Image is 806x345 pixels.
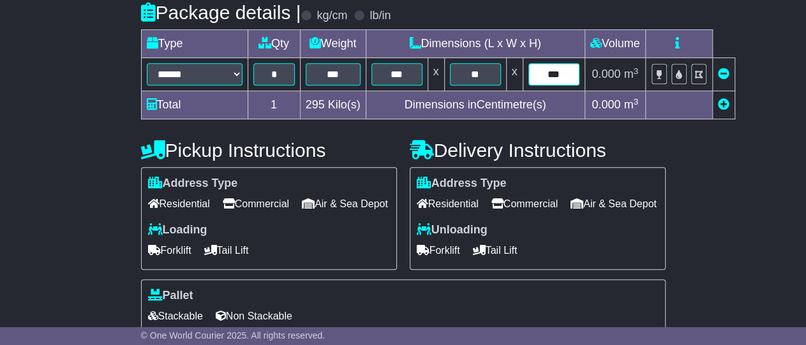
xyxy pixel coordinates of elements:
span: m [623,68,638,80]
span: 0.000 [592,68,620,80]
span: Non Stackable [216,306,292,326]
label: lb/in [369,9,391,23]
span: Forklift [417,240,460,260]
span: Commercial [491,194,558,214]
sup: 3 [633,97,638,106]
span: Tail Lift [473,240,518,260]
label: kg/cm [317,9,347,23]
span: m [623,98,638,111]
span: Stackable [148,306,203,326]
td: x [428,58,444,91]
td: Volume [585,30,645,58]
a: Add new item [718,98,729,111]
td: x [506,58,523,91]
label: Address Type [148,177,238,191]
span: Commercial [223,194,289,214]
span: © One World Courier 2025. All rights reserved. [141,330,325,341]
h4: Package details | [141,2,301,23]
td: Qty [248,30,300,58]
span: Tail Lift [204,240,249,260]
span: 0.000 [592,98,620,111]
td: 1 [248,91,300,119]
h4: Pickup Instructions [141,140,397,161]
td: Total [141,91,248,119]
td: Type [141,30,248,58]
label: Unloading [417,223,488,237]
td: Dimensions (L x W x H) [366,30,585,58]
sup: 3 [633,66,638,76]
span: Air & Sea Depot [571,194,657,214]
td: Weight [300,30,366,58]
span: 295 [306,98,325,111]
label: Pallet [148,289,193,303]
span: Residential [148,194,210,214]
td: Dimensions in Centimetre(s) [366,91,585,119]
label: Address Type [417,177,507,191]
h4: Delivery Instructions [410,140,666,161]
span: Forklift [148,240,191,260]
a: Remove this item [718,68,729,80]
label: Loading [148,223,207,237]
span: Residential [417,194,479,214]
span: Air & Sea Depot [302,194,388,214]
td: Kilo(s) [300,91,366,119]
